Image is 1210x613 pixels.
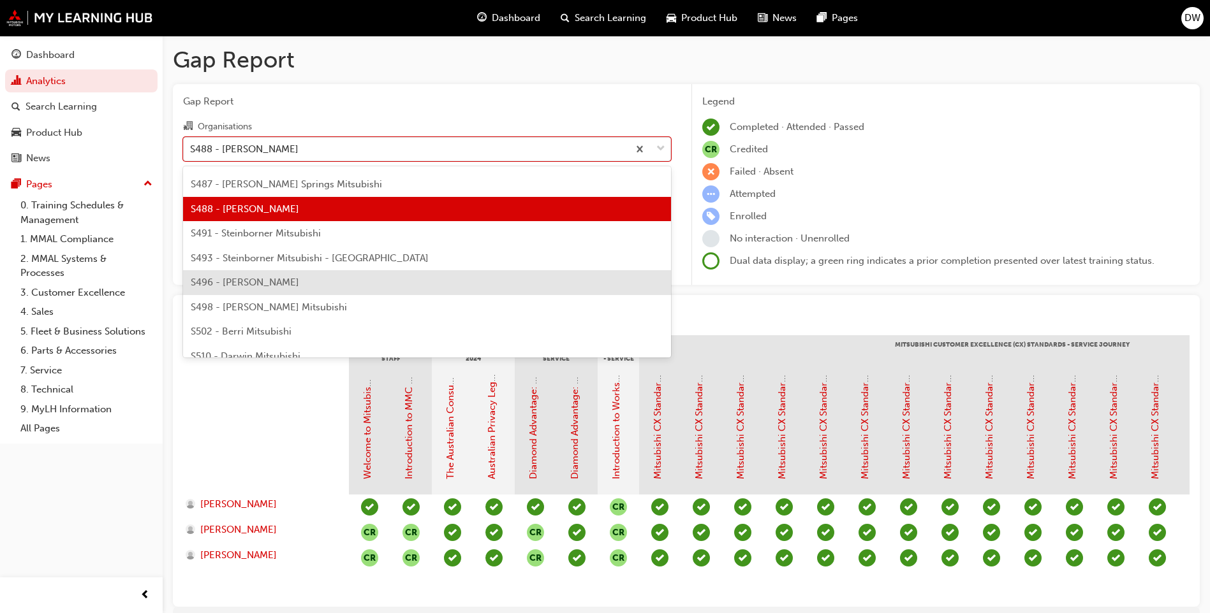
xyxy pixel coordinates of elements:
[26,126,82,140] div: Product Hub
[5,41,158,173] button: DashboardAnalyticsSearch LearningProduct HubNews
[693,524,710,541] span: learningRecordVerb_PASS-icon
[702,208,719,225] span: learningRecordVerb_ENROLL-icon
[568,549,586,566] span: learningRecordVerb_PASS-icon
[144,176,152,192] span: up-icon
[776,549,793,566] span: learningRecordVerb_PASS-icon
[402,524,420,541] button: null-icon
[941,549,959,566] span: learningRecordVerb_PASS-icon
[444,498,461,516] span: learningRecordVerb_PASS-icon
[651,549,668,566] span: learningRecordVerb_PASS-icon
[702,163,719,180] span: learningRecordVerb_FAIL-icon
[772,11,797,25] span: News
[444,524,461,541] span: learningRecordVerb_PASS-icon
[610,524,627,541] button: null-icon
[730,121,864,133] span: Completed · Attended · Passed
[748,5,807,31] a: news-iconNews
[730,255,1155,266] span: Dual data display; a green ring indicates a prior completion presented over latest training status.
[900,524,917,541] span: learningRecordVerb_PASS-icon
[941,498,959,516] span: learningRecordVerb_PASS-icon
[15,400,158,419] a: 9. MyLH Information
[575,11,646,25] span: Search Learning
[191,326,291,337] span: S502 - Berri Mitsubishi
[1107,498,1125,516] span: learningRecordVerb_PASS-icon
[817,498,834,516] span: learningRecordVerb_PASS-icon
[1181,7,1204,29] button: DW
[11,76,21,87] span: chart-icon
[859,549,876,566] span: learningRecordVerb_PASS-icon
[656,5,748,31] a: car-iconProduct Hub
[702,185,719,203] span: learningRecordVerb_ATTEMPT-icon
[15,341,158,361] a: 6. Parts & Accessories
[1066,549,1083,566] span: learningRecordVerb_PASS-icon
[817,10,827,26] span: pages-icon
[485,549,503,566] span: learningRecordVerb_PASS-icon
[190,141,299,156] div: S488 - [PERSON_NAME]
[191,350,300,362] span: S510 - Darwin Mitsubishi
[15,322,158,342] a: 5. Fleet & Business Solutions
[15,419,158,438] a: All Pages
[1024,498,1042,516] span: learningRecordVerb_PASS-icon
[730,233,850,244] span: No interaction · Unenrolled
[191,277,299,288] span: S496 - [PERSON_NAME]
[11,50,21,61] span: guage-icon
[361,498,378,516] span: learningRecordVerb_COMPLETE-icon
[1149,498,1166,516] span: learningRecordVerb_PASS-icon
[832,11,858,25] span: Pages
[569,314,580,479] a: Diamond Advantage: Service Training
[817,524,834,541] span: learningRecordVerb_PASS-icon
[1107,549,1125,566] span: learningRecordVerb_PASS-icon
[361,524,378,541] span: null-icon
[5,95,158,119] a: Search Learning
[183,121,193,133] span: organisation-icon
[900,498,917,516] span: learningRecordVerb_PASS-icon
[191,252,429,264] span: S493 - Steinborner Mitsubishi - [GEOGRAPHIC_DATA]
[15,229,158,249] a: 1. MMAL Compliance
[681,11,737,25] span: Product Hub
[983,549,1000,566] span: learningRecordVerb_PASS-icon
[186,548,337,563] a: [PERSON_NAME]
[183,94,671,109] span: Gap Report
[941,524,959,541] span: learningRecordVerb_PASS-icon
[186,497,337,512] a: [PERSON_NAME]
[492,11,540,25] span: Dashboard
[11,153,21,164] span: news-icon
[651,498,668,516] span: learningRecordVerb_PASS-icon
[859,498,876,516] span: learningRecordVerb_PASS-icon
[610,549,627,566] span: null-icon
[191,178,382,190] span: S487 - [PERSON_NAME] Springs Mitsubishi
[1107,524,1125,541] span: learningRecordVerb_PASS-icon
[5,69,158,93] a: Analytics
[5,173,158,196] button: Pages
[734,498,751,516] span: learningRecordVerb_PASS-icon
[15,361,158,380] a: 7. Service
[444,549,461,566] span: learningRecordVerb_PASS-icon
[859,524,876,541] span: learningRecordVerb_PASS-icon
[610,498,627,516] span: null-icon
[1066,498,1083,516] span: learningRecordVerb_PASS-icon
[527,549,544,566] button: null-icon
[656,141,665,157] span: down-icon
[11,179,21,191] span: pages-icon
[6,10,153,26] img: mmal
[807,5,868,31] a: pages-iconPages
[817,549,834,566] span: learningRecordVerb_PASS-icon
[477,10,487,26] span: guage-icon
[527,524,544,541] span: null-icon
[776,524,793,541] span: learningRecordVerb_PASS-icon
[702,119,719,136] span: learningRecordVerb_COMPLETE-icon
[1024,549,1042,566] span: learningRecordVerb_PASS-icon
[730,166,793,177] span: Failed · Absent
[402,549,420,566] button: null-icon
[568,498,586,516] span: learningRecordVerb_PASS-icon
[11,101,20,113] span: search-icon
[15,196,158,229] a: 0. Training Schedules & Management
[11,127,21,139] span: car-icon
[730,188,776,199] span: Attempted
[402,498,420,516] span: learningRecordVerb_PASS-icon
[568,524,586,541] span: learningRecordVerb_PASS-icon
[758,10,767,26] span: news-icon
[702,141,719,158] span: null-icon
